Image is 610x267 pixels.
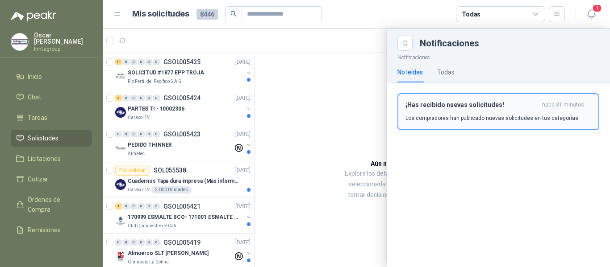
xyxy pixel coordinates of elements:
[397,67,423,77] div: No leídas
[196,9,218,20] span: 8446
[11,171,92,188] a: Cotizar
[132,8,189,21] h1: Mis solicitudes
[11,150,92,167] a: Licitaciones
[387,51,610,62] p: Notificaciones
[28,154,61,164] span: Licitaciones
[542,101,584,109] span: hace 31 minutos
[11,109,92,126] a: Tareas
[11,33,28,50] img: Company Logo
[397,36,413,51] button: Close
[34,46,92,52] p: Inntegroup
[11,11,56,21] img: Logo peakr
[11,191,92,218] a: Órdenes de Compra
[405,101,539,109] h3: ¡Has recibido nuevas solicitudes!
[28,225,61,235] span: Remisiones
[11,130,92,147] a: Solicitudes
[437,67,455,77] div: Todas
[11,242,92,259] a: Configuración
[592,4,602,12] span: 1
[397,93,599,130] button: ¡Has recibido nuevas solicitudes!hace 31 minutos Los compradores han publicado nuevas solicitudes...
[11,89,92,106] a: Chat
[28,72,42,82] span: Inicio
[28,92,41,102] span: Chat
[28,133,58,143] span: Solicitudes
[11,222,92,238] a: Remisiones
[34,32,92,45] p: Oscar [PERSON_NAME]
[28,113,47,123] span: Tareas
[405,114,580,122] p: Los compradores han publicado nuevas solicitudes en tus categorías.
[462,9,480,19] div: Todas
[28,174,48,184] span: Cotizar
[420,39,599,48] div: Notificaciones
[11,68,92,85] a: Inicio
[28,195,84,214] span: Órdenes de Compra
[230,11,237,17] span: search
[583,6,599,22] button: 1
